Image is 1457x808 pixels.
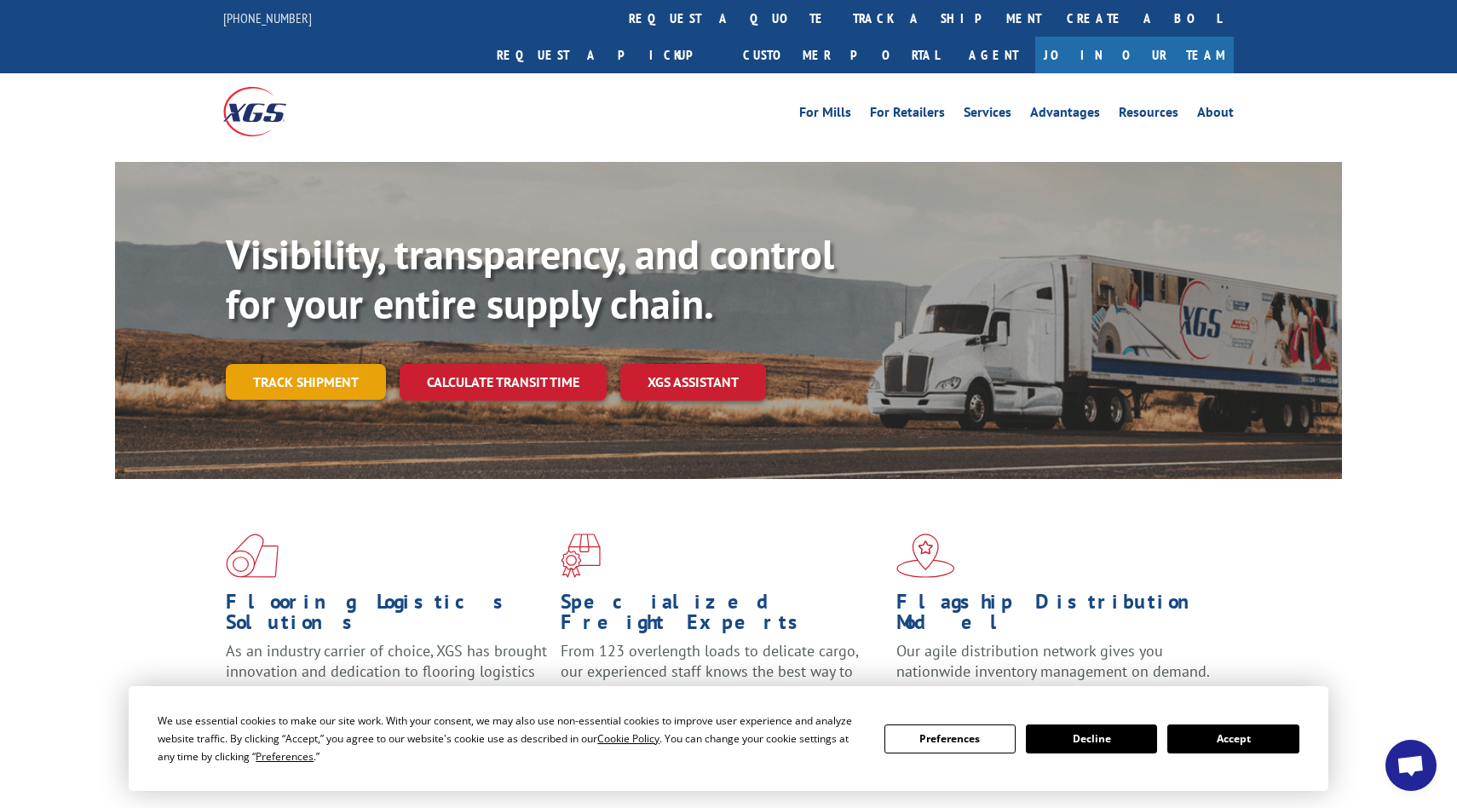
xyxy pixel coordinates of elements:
a: For Mills [799,106,851,124]
a: For Retailers [870,106,945,124]
img: xgs-icon-focused-on-flooring-red [561,534,601,578]
span: Cookie Policy [597,731,659,746]
span: Preferences [256,749,314,764]
a: Track shipment [226,364,386,400]
a: Services [964,106,1011,124]
h1: Specialized Freight Experts [561,592,883,641]
div: We use essential cookies to make our site work. With your consent, we may also use non-essential ... [158,712,863,765]
a: [PHONE_NUMBER] [223,9,312,26]
a: Agent [952,37,1035,73]
img: xgs-icon-flagship-distribution-model-red [896,534,955,578]
img: xgs-icon-total-supply-chain-intelligence-red [226,534,279,578]
a: Join Our Team [1035,37,1234,73]
a: Advantages [1030,106,1100,124]
h1: Flagship Distribution Model [896,592,1218,641]
a: Request a pickup [484,37,730,73]
span: Our agile distribution network gives you nationwide inventory management on demand. [896,641,1210,681]
a: Open chat [1385,740,1437,791]
div: Cookie Consent Prompt [129,686,1328,791]
a: Customer Portal [730,37,952,73]
a: Calculate transit time [400,364,607,401]
span: As an industry carrier of choice, XGS has brought innovation and dedication to flooring logistics... [226,641,547,701]
button: Decline [1026,724,1157,753]
h1: Flooring Logistics Solutions [226,592,548,641]
a: About [1197,106,1234,124]
a: Resources [1119,106,1178,124]
b: Visibility, transparency, and control for your entire supply chain. [226,228,834,330]
button: Preferences [884,724,1016,753]
p: From 123 overlength loads to delicate cargo, our experienced staff knows the best way to move you... [561,641,883,717]
a: XGS ASSISTANT [620,364,766,401]
button: Accept [1167,724,1299,753]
